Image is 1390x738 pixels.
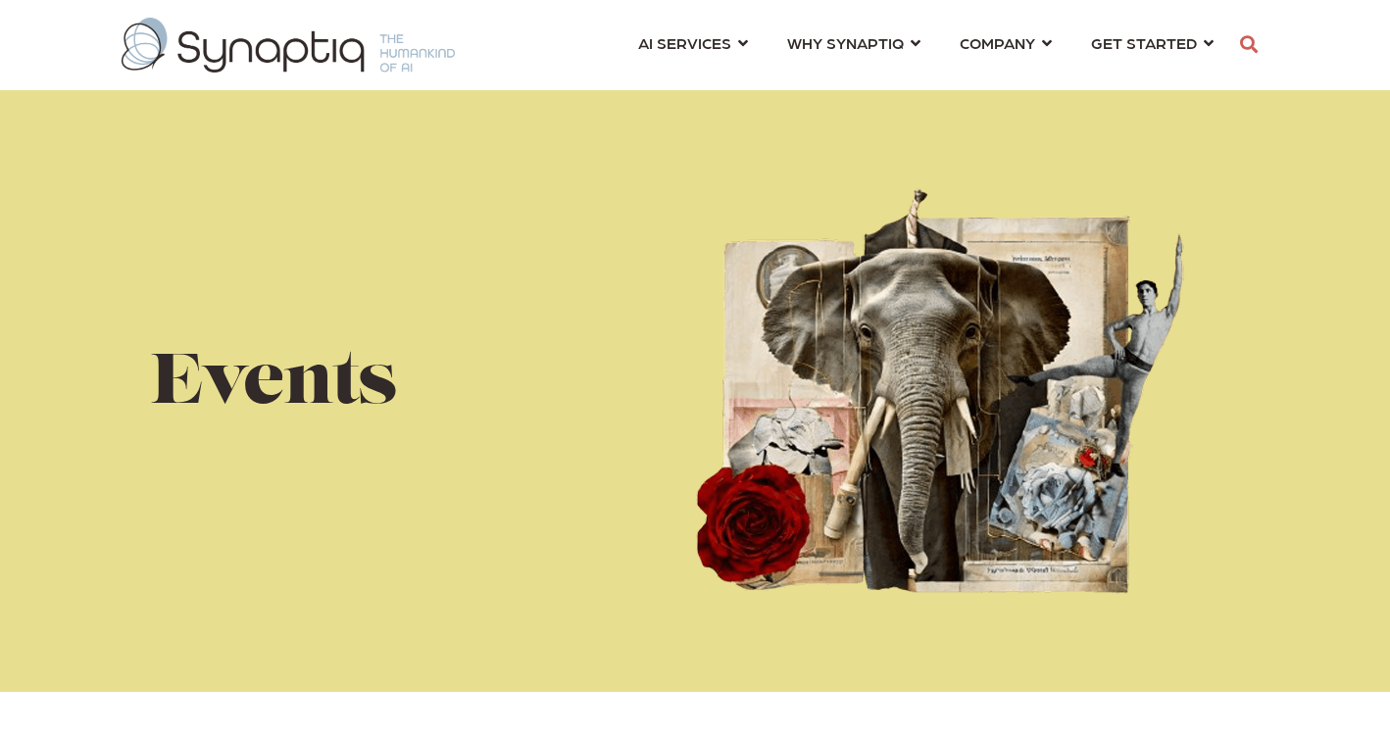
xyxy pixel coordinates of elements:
[638,29,731,56] span: AI SERVICES
[619,10,1233,80] nav: menu
[1091,25,1214,61] a: GET STARTED
[151,347,695,424] h1: Events
[122,18,455,73] img: synaptiq logo-1
[787,29,904,56] span: WHY SYNAPTIQ
[695,187,1185,594] img: Hiring_Performace-removebg-500x415%20-tinified.png
[787,25,920,61] a: WHY SYNAPTIQ
[638,25,748,61] a: AI SERVICES
[960,29,1035,56] span: COMPANY
[960,25,1052,61] a: COMPANY
[1091,29,1197,56] span: GET STARTED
